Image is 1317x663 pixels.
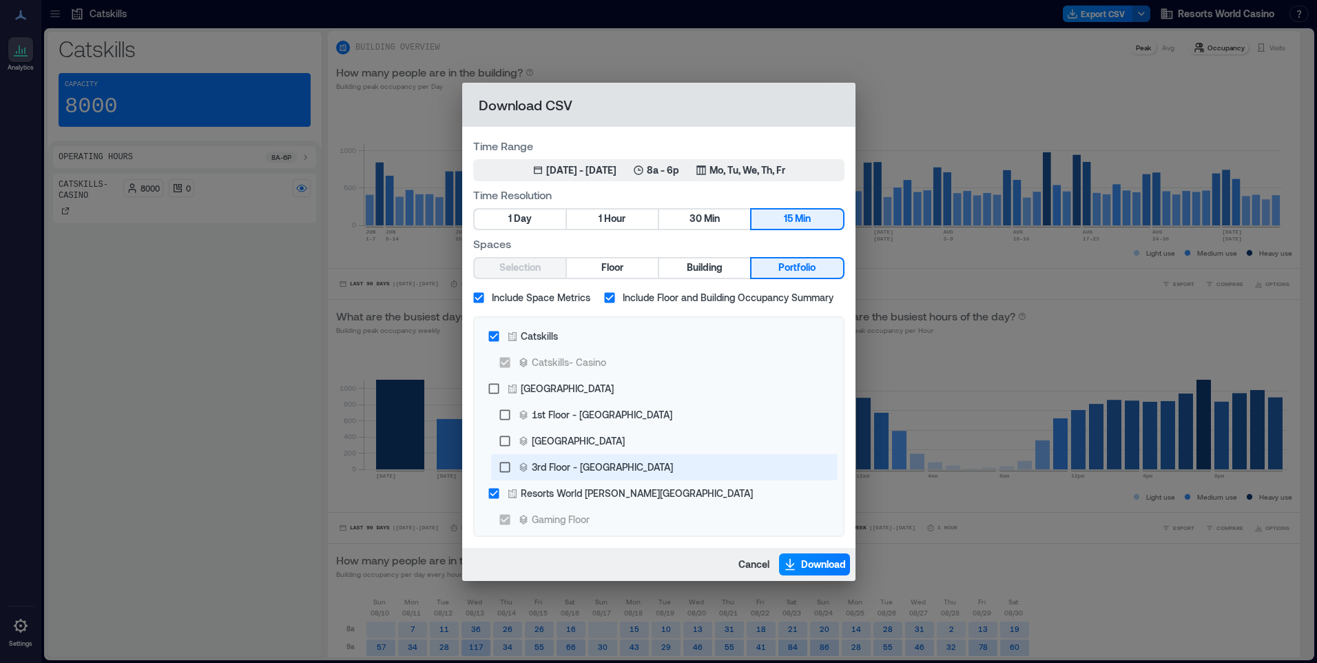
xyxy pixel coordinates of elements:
span: Day [514,210,532,227]
button: Portfolio [751,258,842,278]
label: Time Resolution [473,187,844,203]
button: Cancel [734,553,774,575]
div: Gaming Floor [532,512,590,527]
button: Download [779,553,850,575]
span: Include Floor and Building Occupancy Summary [623,290,833,305]
button: Building [659,258,750,278]
span: 1 [508,210,512,227]
div: Catskills [521,329,558,343]
p: Mo, Tu, We, Th, Fr [709,163,785,177]
h2: Download CSV [462,83,855,127]
button: Floor [567,258,658,278]
span: Min [704,210,720,227]
button: 1 Hour [567,210,658,229]
button: 1 Day [475,210,566,229]
span: Download [801,558,846,571]
span: Building [687,259,723,276]
span: Floor [601,259,623,276]
div: [DATE] - [DATE] [546,163,616,177]
div: 1st Floor - [GEOGRAPHIC_DATA] [532,407,672,422]
span: Min [795,210,811,227]
span: Include Space Metrics [492,290,590,305]
button: [DATE] - [DATE]8a - 6pMo, Tu, We, Th, Fr [473,159,844,181]
span: 1 [599,210,602,227]
span: 15 [784,210,793,227]
div: Resorts World [PERSON_NAME][GEOGRAPHIC_DATA] [521,486,753,500]
div: 3rd Floor - [GEOGRAPHIC_DATA] [532,460,673,474]
p: 8a - 6p [647,163,679,177]
span: Portfolio [778,259,816,276]
div: [GEOGRAPHIC_DATA] [521,381,614,396]
span: Cancel [738,558,769,571]
span: 30 [689,210,702,227]
span: Hour [604,210,625,227]
div: [GEOGRAPHIC_DATA] [532,433,625,448]
label: Spaces [473,236,844,252]
div: Catskills- Casino [532,355,606,369]
label: Time Range [473,138,844,154]
button: 15 Min [751,210,842,229]
button: 30 Min [659,210,750,229]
